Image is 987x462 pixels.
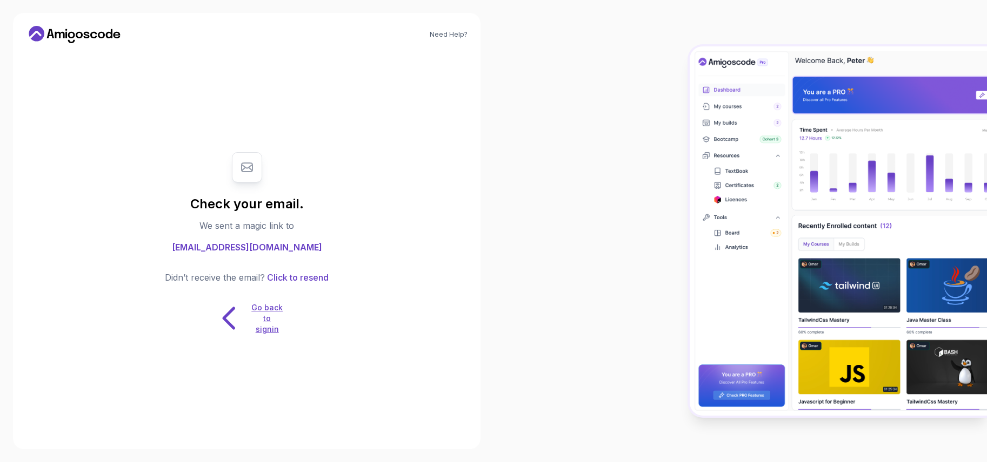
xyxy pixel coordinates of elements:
[430,30,468,39] a: Need Help?
[251,302,283,335] p: Go back to signin
[690,46,987,416] img: Amigoscode Dashboard
[190,195,304,213] h1: Check your email.
[199,219,294,232] p: We sent a magic link to
[26,26,123,43] a: Home link
[265,271,329,284] button: Click to resend
[165,271,265,284] p: Didn’t receive the email?
[172,241,322,254] span: [EMAIL_ADDRESS][DOMAIN_NAME]
[210,301,283,335] button: Go back to signin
